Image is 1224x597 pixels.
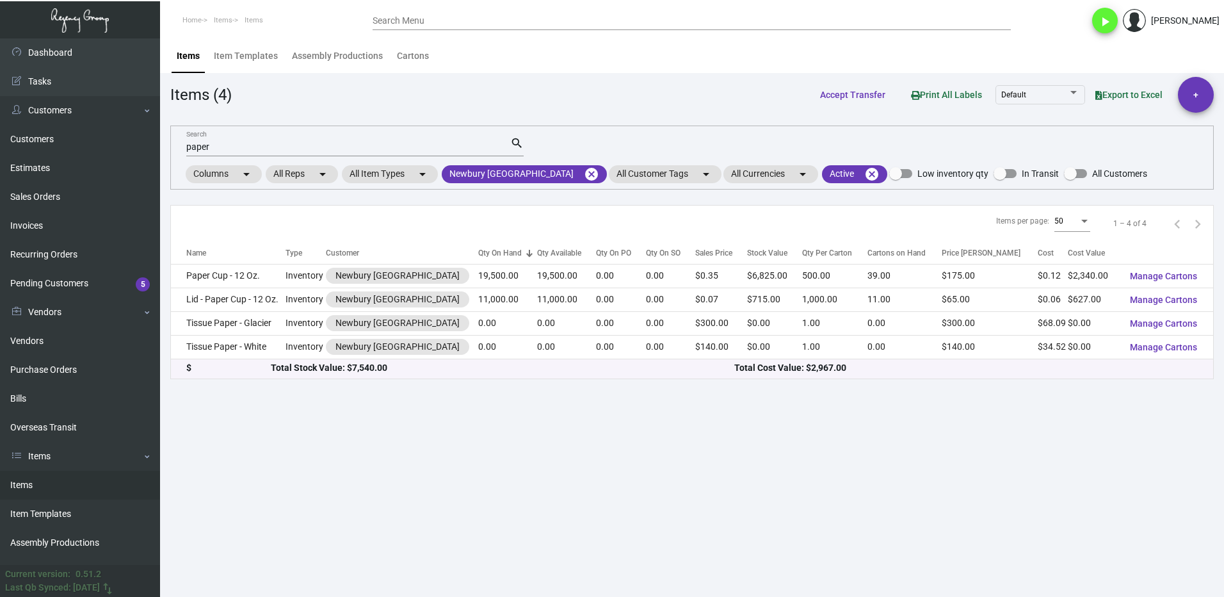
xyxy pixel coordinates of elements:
td: 11,000.00 [478,288,537,311]
div: Qty On SO [646,247,695,259]
div: Total Stock Value: $7,540.00 [271,361,734,375]
mat-chip: All Currencies [723,165,818,183]
td: $140.00 [695,335,747,359]
td: $140.00 [942,335,1038,359]
td: 0.00 [596,311,646,335]
span: Manage Cartons [1130,342,1197,352]
div: 1 – 4 of 4 [1113,218,1147,229]
td: 500.00 [802,264,867,288]
button: Export to Excel [1085,83,1173,106]
td: 19,500.00 [537,264,597,288]
mat-icon: arrow_drop_down [415,167,430,182]
mat-icon: cancel [584,167,599,182]
div: Type [286,247,302,259]
td: Inventory [286,335,326,359]
span: 50 [1054,217,1063,225]
div: Cartons [397,49,429,63]
mat-chip: Newbury [GEOGRAPHIC_DATA] [442,165,607,183]
button: Manage Cartons [1120,336,1207,359]
td: $0.00 [747,335,802,359]
span: Accept Transfer [820,90,885,100]
span: Home [182,16,202,24]
span: Manage Cartons [1130,295,1197,305]
div: Qty On Hand [478,247,522,259]
button: Next page [1188,213,1208,234]
div: Qty Available [537,247,581,259]
td: 19,500.00 [478,264,537,288]
div: Price [PERSON_NAME] [942,247,1020,259]
mat-icon: arrow_drop_down [239,167,254,182]
div: Stock Value [747,247,787,259]
td: 0.00 [646,264,695,288]
div: Newbury [GEOGRAPHIC_DATA] [335,269,460,282]
td: $68.09 [1038,311,1068,335]
div: Stock Value [747,247,802,259]
div: Type [286,247,326,259]
td: 0.00 [867,335,942,359]
mat-icon: search [510,136,524,151]
button: Previous page [1167,213,1188,234]
mat-icon: arrow_drop_down [795,167,810,182]
td: $0.12 [1038,264,1068,288]
div: Cartons on Hand [867,247,942,259]
td: 1,000.00 [802,288,867,311]
div: Cost [1038,247,1068,259]
td: $2,340.00 [1068,264,1120,288]
mat-icon: cancel [864,167,880,182]
div: Qty Per Carton [802,247,867,259]
div: Assembly Productions [292,49,383,63]
td: $175.00 [942,264,1038,288]
td: 11,000.00 [537,288,597,311]
div: Cost Value [1068,247,1120,259]
span: Default [1001,90,1026,99]
button: play_arrow [1092,8,1118,33]
td: 11.00 [867,288,942,311]
mat-chip: Active [822,165,887,183]
td: 0.00 [646,311,695,335]
td: $0.35 [695,264,747,288]
img: admin@bootstrapmaster.com [1123,9,1146,32]
mat-icon: arrow_drop_down [698,167,714,182]
div: Newbury [GEOGRAPHIC_DATA] [335,293,460,306]
div: Last Qb Synced: [DATE] [5,581,100,594]
div: Price [PERSON_NAME] [942,247,1038,259]
td: $627.00 [1068,288,1120,311]
td: 39.00 [867,264,942,288]
td: Paper Cup - 12 Oz. [171,264,286,288]
td: $0.00 [747,311,802,335]
td: 0.00 [478,335,537,359]
div: Qty Available [537,247,597,259]
td: 0.00 [596,288,646,311]
span: Low inventory qty [917,166,988,181]
mat-icon: arrow_drop_down [315,167,330,182]
td: 0.00 [596,335,646,359]
div: Items (4) [170,83,232,106]
div: Sales Price [695,247,747,259]
td: Inventory [286,288,326,311]
span: All Customers [1092,166,1147,181]
button: Manage Cartons [1120,265,1207,288]
mat-chip: Columns [186,165,262,183]
button: Manage Cartons [1120,288,1207,311]
td: $34.52 [1038,335,1068,359]
td: $65.00 [942,288,1038,311]
div: Total Cost Value: $2,967.00 [734,361,1198,375]
span: Items [245,16,263,24]
mat-chip: All Reps [266,165,338,183]
td: 0.00 [478,311,537,335]
td: 0.00 [646,335,695,359]
div: Newbury [GEOGRAPHIC_DATA] [335,316,460,330]
span: Items [214,16,232,24]
mat-chip: All Customer Tags [609,165,721,183]
div: Sales Price [695,247,732,259]
td: 0.00 [537,311,597,335]
td: 0.00 [867,311,942,335]
td: $300.00 [695,311,747,335]
div: Qty On SO [646,247,680,259]
div: Name [186,247,206,259]
div: Current version: [5,568,70,581]
i: play_arrow [1097,14,1113,29]
td: $715.00 [747,288,802,311]
div: Qty On PO [596,247,646,259]
span: Print All Labels [911,90,982,100]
